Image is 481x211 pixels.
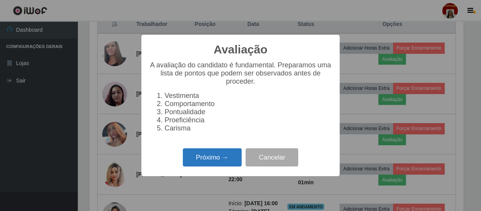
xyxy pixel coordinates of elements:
[183,148,242,166] button: Próximo →
[165,124,332,132] li: Carisma
[246,148,298,166] button: Cancelar
[165,108,332,116] li: Pontualidade
[214,43,268,57] h2: Avaliação
[165,92,332,100] li: Vestimenta
[149,61,332,86] p: A avaliação do candidato é fundamental. Preparamos uma lista de pontos que podem ser observados a...
[165,100,332,108] li: Comportamento
[165,116,332,124] li: Proeficiência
